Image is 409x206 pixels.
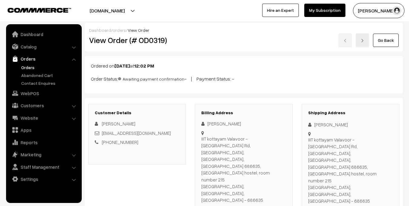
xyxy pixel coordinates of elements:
[128,28,149,33] span: View Order
[8,112,80,123] a: Website
[91,74,397,82] p: Order Status: - | Payment Status: -
[20,72,80,78] a: Abandoned Cart
[20,64,80,71] a: Orders
[262,4,299,17] a: Hire an Expert
[91,62,397,69] p: Ordered on at
[308,136,393,204] div: IIIT kottayam Valavoor - [GEOGRAPHIC_DATA] Rd, [GEOGRAPHIC_DATA], [GEOGRAPHIC_DATA], [GEOGRAPHIC_...
[308,121,393,128] div: [PERSON_NAME]
[89,35,186,45] h2: View Order (# OD0319)
[8,125,80,135] a: Apps
[8,29,80,40] a: Dashboard
[134,63,154,69] b: 12:02 PM
[361,39,364,42] img: right-arrow.png
[118,74,184,82] span: Awaiting payment confirmation
[113,28,126,33] a: orders
[8,100,80,111] a: Customers
[308,110,393,115] h3: Shipping Address
[8,53,80,64] a: Orders
[353,3,404,18] button: [PERSON_NAME]
[89,28,111,33] a: Dashboard
[8,137,80,148] a: Reports
[8,41,80,52] a: Catalog
[8,8,71,12] img: COMMMERCE
[8,88,80,99] a: WebPOS
[373,34,399,47] a: Go Back
[8,6,61,13] a: COMMMERCE
[201,110,286,115] h3: Billing Address
[304,4,345,17] a: My Subscription
[392,6,401,15] img: user
[102,130,171,136] a: [EMAIL_ADDRESS][DOMAIN_NAME]
[89,27,399,33] div: / /
[201,120,286,127] div: [PERSON_NAME]
[68,3,146,18] button: [DOMAIN_NAME]
[201,135,286,204] div: IIIT kottayam Valavoor - [GEOGRAPHIC_DATA] Rd, [GEOGRAPHIC_DATA], [GEOGRAPHIC_DATA], [GEOGRAPHIC_...
[102,139,138,145] a: [PHONE_NUMBER]
[114,63,130,69] b: [DATE]
[20,80,80,86] a: Contact Enquires
[8,174,80,184] a: Settings
[95,110,180,115] h3: Customer Details
[8,149,80,160] a: Marketing
[8,161,80,172] a: Staff Management
[102,121,135,126] span: [PERSON_NAME]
